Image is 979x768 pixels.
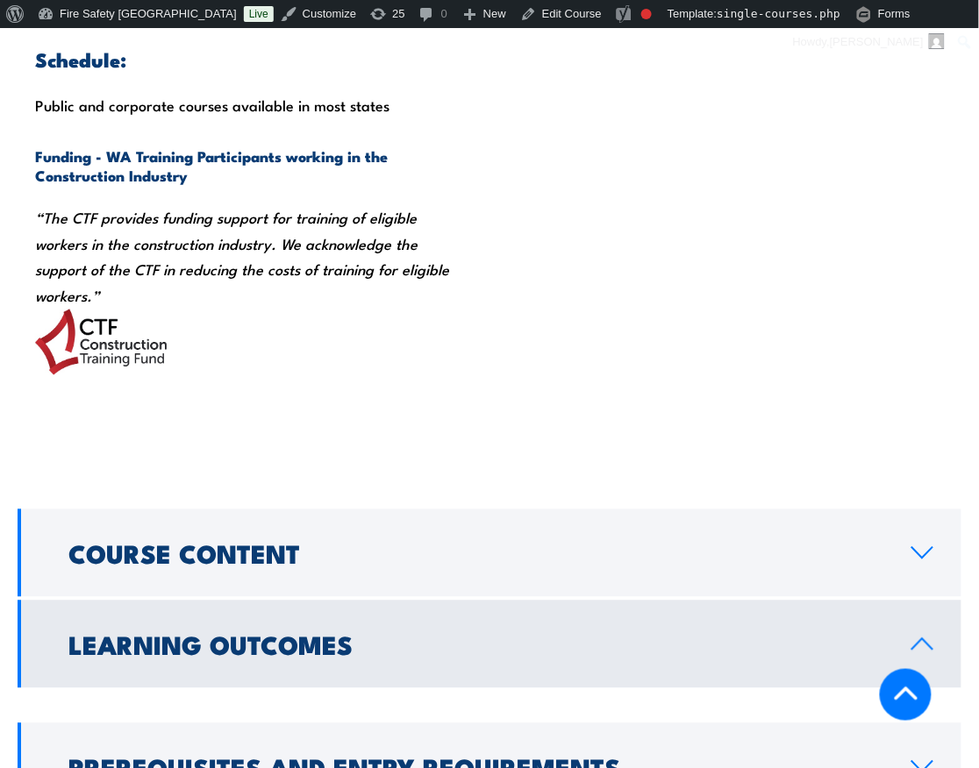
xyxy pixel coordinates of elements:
a: Howdy, [787,28,952,56]
span: [PERSON_NAME] [830,35,924,48]
h3: Schedule: [35,49,463,69]
span: single-courses.php [717,7,840,20]
h2: Learning Outcomes [68,633,883,656]
em: “The CTF provides funding support for training of eligible workers in the construction industry. ... [35,206,449,307]
a: Live [244,6,274,22]
h2: Course Content [68,542,883,565]
h4: Funding - WA Training Participants working in the Construction Industry [35,146,463,185]
a: Course Content [18,509,961,597]
div: Focus keyphrase not set [641,9,652,19]
a: Learning Outcomes [18,601,961,688]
